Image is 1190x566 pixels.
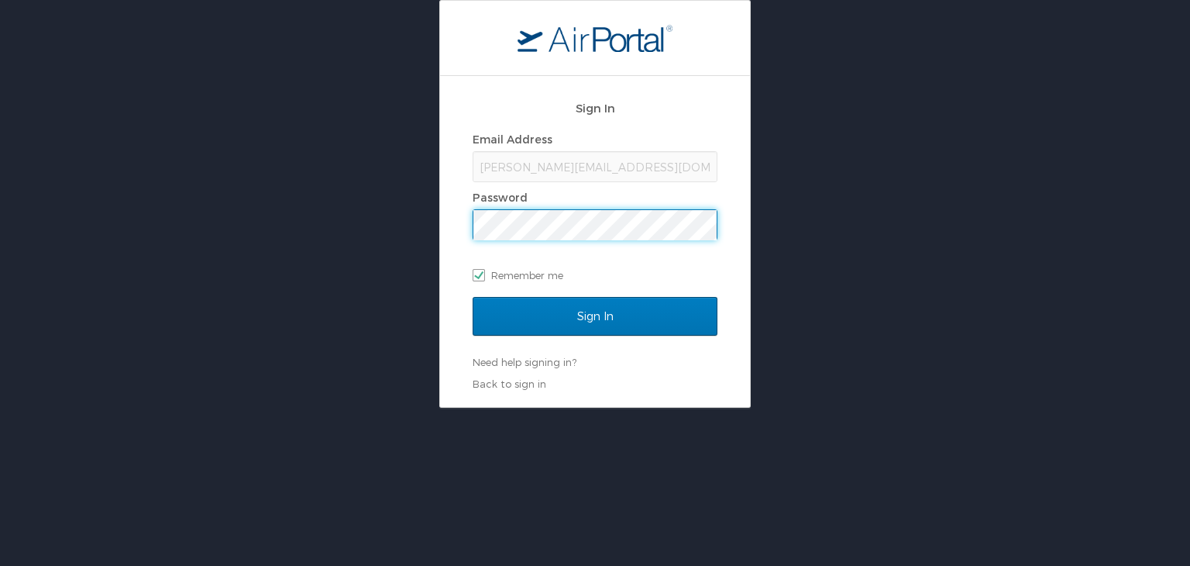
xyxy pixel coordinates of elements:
[518,24,672,52] img: logo
[473,99,717,117] h2: Sign In
[473,264,717,287] label: Remember me
[473,133,552,146] label: Email Address
[473,378,546,390] a: Back to sign in
[473,297,717,336] input: Sign In
[473,191,528,204] label: Password
[473,356,576,368] a: Need help signing in?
